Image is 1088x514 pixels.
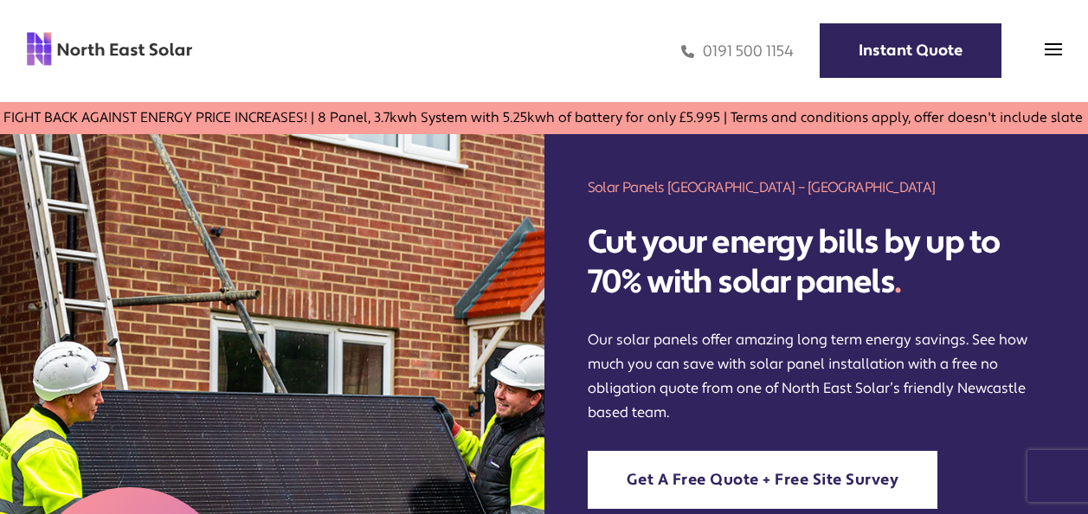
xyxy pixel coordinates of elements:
p: Our solar panels offer amazing long term energy savings. See how much you can save with solar pan... [588,328,1046,425]
a: 0191 500 1154 [681,42,794,61]
h2: Cut your energy bills by up to 70% with solar panels [588,223,1046,301]
img: phone icon [681,42,694,61]
h1: Solar Panels [GEOGRAPHIC_DATA] – [GEOGRAPHIC_DATA] [588,177,1046,197]
a: Get A Free Quote + Free Site Survey [588,451,938,509]
img: north east solar logo [26,31,193,67]
span: . [894,261,901,303]
img: menu icon [1045,41,1062,58]
a: Instant Quote [820,23,1001,78]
